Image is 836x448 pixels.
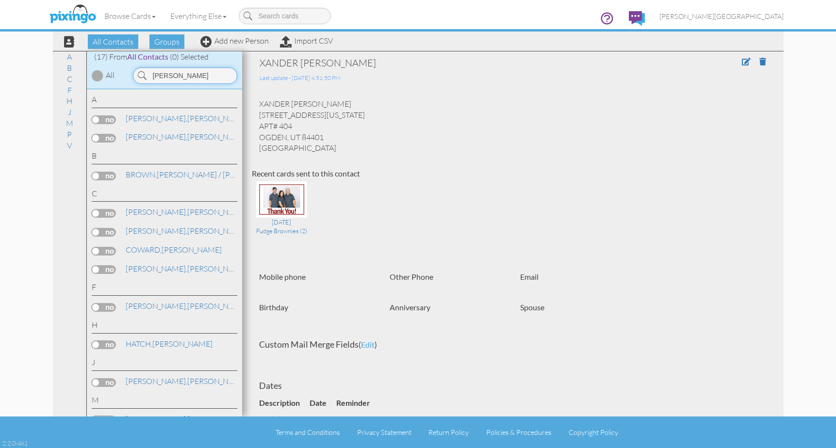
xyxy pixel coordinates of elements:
a: Import CSV [280,36,333,46]
span: HATCH, [126,339,152,349]
th: Description [259,395,310,411]
a: Policies & Procedures [486,428,551,436]
th: Date [310,395,336,411]
input: Search cards [239,8,331,24]
a: M [61,117,78,129]
div: M [92,395,237,409]
div: A [92,94,237,108]
a: C [62,73,77,85]
span: [PERSON_NAME], [126,132,187,142]
h4: Custom Mail Merge Fields [259,340,767,350]
span: All Contacts [88,34,138,49]
strong: Anniversary [390,303,430,312]
a: V [62,140,77,151]
span: [PERSON_NAME][GEOGRAPHIC_DATA] [659,12,784,20]
a: [PERSON_NAME] [125,300,248,312]
img: 134773-1-1755331229163-64477ec609d26667-qa.jpg [256,181,308,218]
div: J [92,357,237,371]
strong: Other Phone [390,272,433,281]
div: [DATE] [256,218,308,226]
span: COWARD, [126,245,162,255]
td: no [336,411,380,427]
a: [PERSON_NAME] [125,131,248,143]
strong: Birthday [259,303,288,312]
div: Fudge Brownies (2) [256,226,308,235]
div: H [92,320,237,334]
strong: Mobile phone [259,272,306,281]
a: A [62,51,77,63]
span: Last update - [DATE] 4:51:50 PM [260,74,341,81]
a: [PERSON_NAME] [125,112,248,124]
a: [PERSON_NAME] [125,375,248,387]
span: BROWN, [126,170,157,179]
strong: Email [520,272,539,281]
a: [PERSON_NAME][GEOGRAPHIC_DATA] [652,4,791,29]
div: All [106,70,115,81]
div: F [92,282,237,296]
a: Return Policy [428,428,469,436]
strong: Spouse [520,303,544,312]
h4: Dates [259,381,767,391]
span: [PERSON_NAME], [126,301,187,311]
span: [PERSON_NAME], [126,264,187,273]
img: comments.svg [629,11,645,26]
span: [PERSON_NAME], [126,207,187,217]
a: Add new Person [200,36,269,46]
strong: Recent cards sent to this contact [252,169,360,178]
span: (0) Selected [170,52,209,62]
span: edit [361,340,375,349]
a: [DATE] Fudge Brownies (2) [256,194,308,236]
a: [PERSON_NAME] [125,263,248,274]
img: pixingo logo [47,2,98,27]
span: [PERSON_NAME], [126,226,187,236]
a: Privacy Statement [357,428,411,436]
a: Copyright Policy [569,428,618,436]
div: XANDER [PERSON_NAME] [STREET_ADDRESS][US_STATE] APT# 404 OGDEN, UT 84401 [GEOGRAPHIC_DATA] [252,98,774,154]
th: Reminder [336,395,380,411]
div: XANDER [PERSON_NAME] [260,56,662,70]
a: [PERSON_NAME] / [PERSON_NAME] [125,169,284,180]
span: Groups [149,34,184,49]
div: 2.2.0-461 [2,439,28,448]
div: (17) From [87,51,242,63]
span: [PERSON_NAME], [126,414,187,424]
span: [PERSON_NAME], [126,376,187,386]
span: ( ) [359,340,377,349]
a: F [63,84,77,96]
a: H [62,95,77,107]
span: All Contacts [127,52,168,61]
a: B [62,62,77,74]
a: Everything Else [163,4,234,28]
a: Terms and Conditions [276,428,340,436]
a: [PERSON_NAME] [125,206,248,218]
td: birthday [259,411,310,427]
div: C [92,188,237,202]
div: B [92,150,237,164]
a: P [62,128,77,140]
span: [PERSON_NAME], [126,113,187,123]
a: [PERSON_NAME] [125,244,223,256]
a: Browse Cards [97,4,163,28]
a: J [63,106,76,118]
a: [PERSON_NAME] [125,225,248,237]
a: [PERSON_NAME] [125,338,213,350]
